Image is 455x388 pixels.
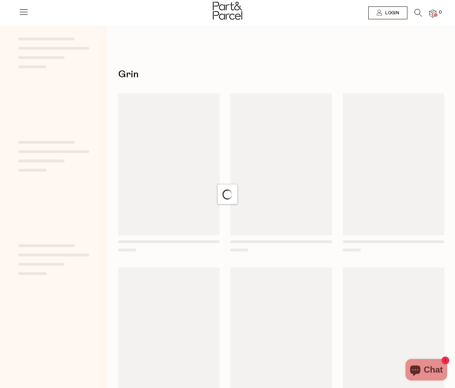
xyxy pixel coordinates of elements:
span: 0 [437,9,444,16]
img: Part&Parcel [213,2,242,20]
h1: Grin [118,66,444,83]
a: 0 [429,10,436,17]
span: Login [383,10,399,16]
a: Login [368,6,407,19]
inbox-online-store-chat: Shopify online store chat [403,359,449,382]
